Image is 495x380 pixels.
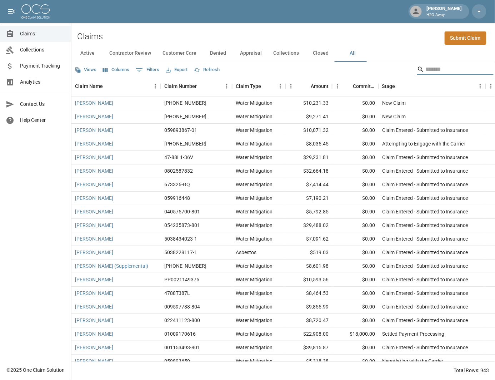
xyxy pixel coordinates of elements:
[332,110,379,124] div: $0.00
[75,303,113,310] a: [PERSON_NAME]
[164,262,206,270] div: 01-009-151043
[75,113,113,120] a: [PERSON_NAME]
[382,330,444,337] div: Settled Payment Processing
[236,76,261,96] div: Claim Type
[101,64,131,75] button: Select columns
[332,355,379,368] div: $0.00
[197,81,207,91] button: Sort
[382,344,468,351] div: Claim Entered - Submitted to Insurance
[332,97,379,110] div: $0.00
[236,167,272,174] div: Water Mitigation
[4,4,19,19] button: open drawer
[75,249,113,256] a: [PERSON_NAME]
[164,127,197,134] div: 059893867-01
[332,81,343,92] button: Menu
[332,341,379,355] div: $0.00
[164,222,200,229] div: 054235873-801
[332,205,379,219] div: $0.00
[382,357,443,365] div: Negotiating with the Carrier
[382,140,466,147] div: Attempting to Engage with the Carrier
[236,317,272,324] div: Water Mitigation
[332,287,379,300] div: $0.00
[286,110,332,124] div: $9,271.41
[286,192,332,205] div: $7,190.21
[311,76,329,96] div: Amount
[382,222,468,229] div: Claim Entered - Submitted to Insurance
[286,314,332,327] div: $8,720.47
[164,235,197,242] div: 5038434023-1
[75,235,113,242] a: [PERSON_NAME]
[20,78,65,86] span: Analytics
[164,344,200,351] div: 001153493-801
[332,192,379,205] div: $0.00
[332,232,379,246] div: $0.00
[6,367,65,374] div: © 2025 One Claim Solution
[236,222,272,229] div: Water Mitigation
[427,12,462,18] p: H2O Away
[332,327,379,341] div: $18,000.00
[164,167,193,174] div: 0802587832
[73,64,98,75] button: Views
[164,194,190,202] div: 059916448
[382,194,468,202] div: Claim Entered - Submitted to Insurance
[332,178,379,192] div: $0.00
[382,127,468,134] div: Claim Entered - Submitted to Insurance
[286,97,332,110] div: $10,231.33
[236,154,272,161] div: Water Mitigation
[236,99,272,107] div: Water Mitigation
[20,46,65,54] span: Collections
[286,260,332,273] div: $8,601.98
[75,276,113,283] a: [PERSON_NAME]
[332,124,379,137] div: $0.00
[236,181,272,188] div: Water Mitigation
[164,357,190,365] div: 059893659
[332,164,379,178] div: $0.00
[332,137,379,151] div: $0.00
[20,117,65,124] span: Help Center
[286,205,332,219] div: $5,792.85
[286,124,332,137] div: $10,071.32
[75,99,113,107] a: [PERSON_NAME]
[71,45,104,62] button: Active
[286,300,332,314] div: $9,855.99
[286,232,332,246] div: $7,091.62
[424,5,465,18] div: [PERSON_NAME]
[75,127,113,134] a: [PERSON_NAME]
[164,208,200,215] div: 040575700-801
[236,249,256,256] div: Asbestos
[164,154,193,161] div: 47-88L1-36V
[71,45,495,62] div: dynamic tabs
[75,290,113,297] a: [PERSON_NAME]
[75,317,113,324] a: [PERSON_NAME]
[164,99,206,107] div: 01-009-167792
[164,290,190,297] div: 4788T387L
[286,76,332,96] div: Amount
[382,167,468,174] div: Claim Entered - Submitted to Insurance
[286,327,332,341] div: $22,908.00
[75,208,113,215] a: [PERSON_NAME]
[286,341,332,355] div: $39,815.87
[164,64,189,75] button: Export
[75,344,113,351] a: [PERSON_NAME]
[134,64,161,76] button: Show filters
[164,249,197,256] div: 5038228117-1
[75,154,113,161] a: [PERSON_NAME]
[20,100,65,108] span: Contact Us
[236,330,272,337] div: Water Mitigation
[164,330,196,337] div: 01009170616
[382,208,468,215] div: Claim Entered - Submitted to Insurance
[382,113,406,120] div: New Claim
[236,140,272,147] div: Water Mitigation
[332,151,379,164] div: $0.00
[332,260,379,273] div: $0.00
[164,303,200,310] div: 009597788-804
[353,76,375,96] div: Committed Amount
[286,164,332,178] div: $32,664.18
[157,45,202,62] button: Customer Care
[236,113,272,120] div: Water Mitigation
[77,31,103,42] h2: Claims
[332,273,379,287] div: $0.00
[382,303,468,310] div: Claim Entered - Submitted to Insurance
[103,81,113,91] button: Sort
[382,290,468,297] div: Claim Entered - Submitted to Insurance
